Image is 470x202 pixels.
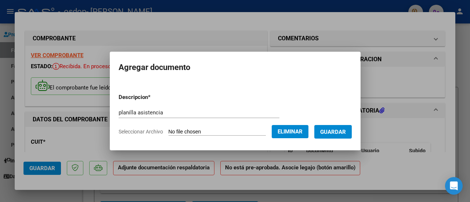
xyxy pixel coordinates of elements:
[119,60,352,74] h2: Agregar documento
[272,125,308,138] button: Eliminar
[119,129,163,135] span: Seleccionar Archivo
[119,93,189,102] p: Descripcion
[314,125,352,139] button: Guardar
[278,128,303,135] span: Eliminar
[445,177,463,195] div: Open Intercom Messenger
[320,129,346,135] span: Guardar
